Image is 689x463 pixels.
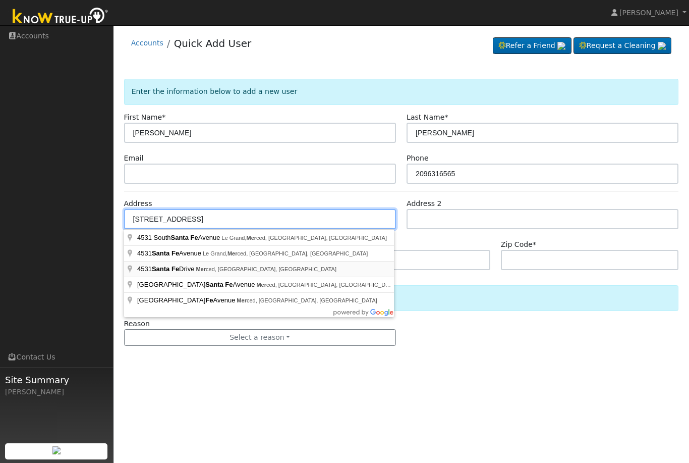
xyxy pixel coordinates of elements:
[137,281,256,288] span: [GEOGRAPHIC_DATA] Avenue
[619,9,678,17] span: [PERSON_NAME]
[237,297,247,303] span: Mer
[124,198,152,209] label: Address
[573,37,671,55] a: Request a Cleaning
[493,37,571,55] a: Refer a Friend
[137,265,196,273] span: 4531 Drive
[407,153,429,164] label: Phone
[205,296,213,304] span: Fe
[174,37,252,49] a: Quick Add User
[124,329,396,346] button: Select a reason
[658,42,666,50] img: retrieve
[256,282,266,288] span: Mer
[407,198,442,209] label: Address 2
[205,281,233,288] span: Santa Fe
[152,265,179,273] span: Santa Fe
[124,112,166,123] label: First Name
[124,153,144,164] label: Email
[137,249,203,257] span: 4531 Avenue
[501,239,536,250] label: Zip Code
[407,112,448,123] label: Last Name
[444,113,448,121] span: Required
[256,282,397,288] span: ced, [GEOGRAPHIC_DATA], [GEOGRAPHIC_DATA]
[222,235,387,241] span: Le Grand, ced, [GEOGRAPHIC_DATA], [GEOGRAPHIC_DATA]
[196,266,206,272] span: Mer
[124,79,679,105] div: Enter the information below to add a new user
[131,39,163,47] a: Accounts
[196,266,336,272] span: ced, [GEOGRAPHIC_DATA], [GEOGRAPHIC_DATA]
[237,297,377,303] span: ced, [GEOGRAPHIC_DATA], [GEOGRAPHIC_DATA]
[5,373,108,387] span: Site Summary
[246,235,256,241] span: Mer
[152,249,179,257] span: Santa Fe
[8,6,113,28] img: Know True-Up
[227,250,238,256] span: Mer
[533,240,536,248] span: Required
[5,387,108,397] div: [PERSON_NAME]
[124,285,679,311] div: Select the reason for adding this user
[137,296,237,304] span: [GEOGRAPHIC_DATA] Avenue
[162,113,165,121] span: Required
[171,234,198,241] span: Santa Fe
[137,234,222,241] span: 4531 South Avenue
[52,446,61,454] img: retrieve
[557,42,565,50] img: retrieve
[124,319,150,329] label: Reason
[203,250,368,256] span: Le Grand, ced, [GEOGRAPHIC_DATA], [GEOGRAPHIC_DATA]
